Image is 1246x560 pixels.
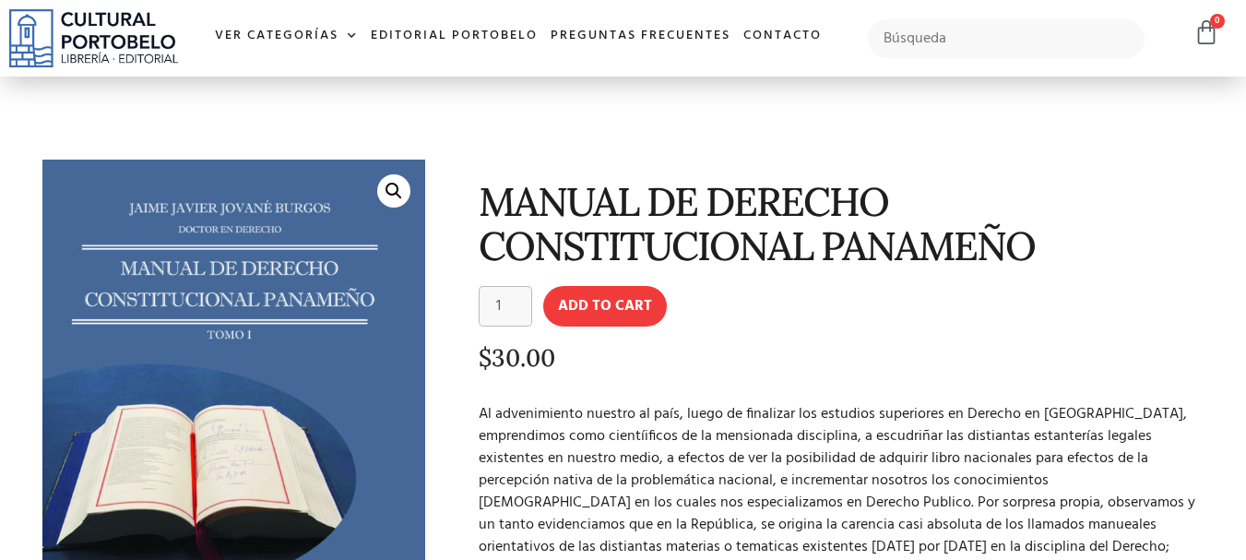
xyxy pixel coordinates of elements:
[208,17,364,56] a: Ver Categorías
[479,342,555,373] bdi: 30.00
[1193,19,1219,46] a: 0
[377,174,410,208] a: 🔍
[544,17,737,56] a: Preguntas frecuentes
[479,342,492,373] span: $
[479,286,532,327] input: Product quantity
[1210,14,1225,29] span: 0
[543,286,667,327] button: Add to cart
[737,17,828,56] a: Contacto
[479,180,1199,268] h1: MANUAL DE DERECHO CONSTITUCIONAL PANAMEÑO
[868,19,1145,58] input: Búsqueda
[364,17,544,56] a: Editorial Portobelo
